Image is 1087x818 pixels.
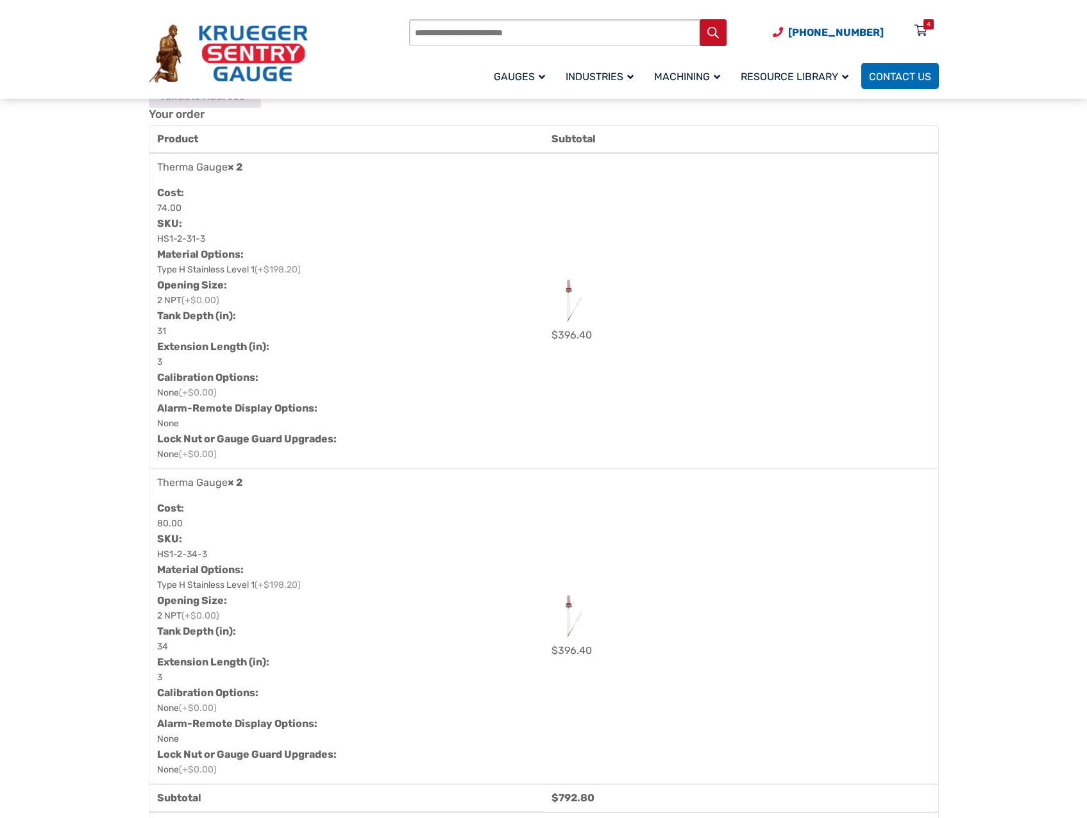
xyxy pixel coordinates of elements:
bdi: 792.80 [552,792,594,804]
dt: Alarm-Remote Display Options: [157,716,534,731]
h3: Your order [149,108,939,122]
p: None [157,731,179,747]
span: Industries [566,71,634,83]
span: [PHONE_NUMBER] [788,26,884,38]
a: Resource Library [733,61,861,91]
p: None [157,701,217,716]
a: Industries [558,61,646,91]
dt: Calibration Options: [157,370,534,385]
dt: Lock Nut or Gauge Guard Upgrades: [157,431,534,447]
span: Contact Us [869,71,931,83]
bdi: 396.40 [552,329,592,341]
dt: Tank Depth (in): [157,308,534,324]
span: (+$0.00) [181,610,219,621]
span: (+$0.00) [179,449,217,460]
dt: Material Options: [157,247,534,262]
dt: Tank Depth (in): [157,624,534,639]
span: Gauges [494,71,545,83]
p: 74.00 [157,201,181,216]
th: Subtotal [149,784,544,812]
img: Therma Gauge [552,278,596,323]
p: 34 [157,639,168,655]
td: Therma Gauge [149,469,544,784]
dt: Cost: [157,501,534,516]
dt: Calibration Options: [157,685,534,701]
div: 4 [927,19,931,29]
span: (+$198.20) [255,580,301,590]
img: Therma Gauge [552,594,596,639]
img: Krueger Sentry Gauge [149,24,308,83]
dt: Extension Length (in): [157,655,534,670]
dt: Opening Size: [157,278,534,293]
span: (+$0.00) [179,703,217,714]
p: 31 [157,324,166,339]
p: None [157,447,217,462]
a: Machining [646,61,733,91]
strong: × 2 [228,161,242,173]
span: $ [552,644,558,656]
a: Contact Us [861,63,939,89]
strong: × 2 [228,476,242,488]
td: Therma Gauge [149,153,544,469]
th: Subtotal [544,126,938,153]
p: None [157,762,217,778]
p: 2 NPT [157,293,219,308]
span: $ [552,329,558,341]
dt: Extension Length (in): [157,339,534,355]
p: Type H Stainless Level 1 [157,262,301,278]
a: Phone Number (920) 434-8860 [773,24,884,40]
dt: SKU: [157,531,534,547]
span: (+$0.00) [179,764,217,775]
span: Machining [654,71,720,83]
dt: Lock Nut or Gauge Guard Upgrades: [157,747,534,762]
bdi: 396.40 [552,644,592,656]
dt: SKU: [157,216,534,231]
span: (+$0.00) [181,295,219,306]
p: None [157,385,217,401]
dt: Opening Size: [157,593,534,608]
p: HS1-2-31-3 [157,231,205,247]
dt: Alarm-Remote Display Options: [157,401,534,416]
p: Type H Stainless Level 1 [157,578,301,593]
p: 3 [157,670,162,685]
span: (+$198.20) [255,264,301,275]
p: 80.00 [157,516,183,531]
p: 3 [157,355,162,370]
a: Gauges [486,61,558,91]
p: None [157,416,179,431]
span: (+$0.00) [179,387,217,398]
span: Resource Library [741,71,848,83]
th: Product [149,126,544,153]
p: 2 NPT [157,608,219,624]
dt: Cost: [157,185,534,201]
p: HS1-2-34-3 [157,547,207,562]
dt: Material Options: [157,562,534,578]
span: $ [552,792,559,804]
